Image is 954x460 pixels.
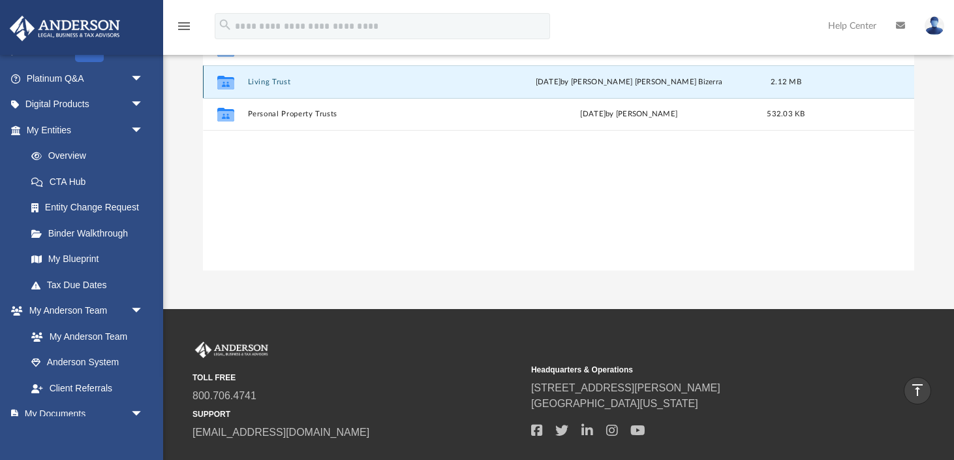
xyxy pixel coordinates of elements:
[247,78,498,86] button: Living Trust
[6,16,124,41] img: Anderson Advisors Platinum Portal
[192,372,522,384] small: TOLL FREE
[9,91,163,118] a: Digital Productsarrow_drop_down
[504,108,754,120] div: by [PERSON_NAME]
[131,298,157,325] span: arrow_drop_down
[580,110,606,118] span: [DATE]
[18,323,150,350] a: My Anderson Team
[176,18,192,34] i: menu
[9,117,163,143] a: My Entitiesarrow_drop_down
[18,375,157,401] a: Client Referrals
[767,110,805,118] span: 532.03 KB
[9,65,163,91] a: Platinum Q&Aarrow_drop_down
[18,220,163,246] a: Binder Walkthrough
[9,401,157,427] a: My Documentsarrow_drop_down
[904,377,931,404] a: vertical_align_top
[18,246,157,272] a: My Blueprint
[192,390,256,401] a: 800.706.4741
[531,364,861,376] small: Headquarters & Operations
[9,298,157,324] a: My Anderson Teamarrow_drop_down
[910,382,925,398] i: vertical_align_top
[131,65,157,92] span: arrow_drop_down
[192,342,271,359] img: Anderson Advisors Platinum Portal
[18,350,157,376] a: Anderson System
[925,16,944,35] img: User Pic
[18,143,163,169] a: Overview
[131,91,157,118] span: arrow_drop_down
[131,117,157,144] span: arrow_drop_down
[192,408,522,420] small: SUPPORT
[192,427,369,438] a: [EMAIL_ADDRESS][DOMAIN_NAME]
[531,398,698,409] a: [GEOGRAPHIC_DATA][US_STATE]
[504,44,754,56] div: [DATE] by [PERSON_NAME]
[771,78,801,86] span: 2.12 MB
[18,195,163,221] a: Entity Change Request
[531,382,720,393] a: [STREET_ADDRESS][PERSON_NAME]
[218,18,232,32] i: search
[18,169,163,195] a: CTA Hub
[504,76,754,88] div: [DATE] by [PERSON_NAME] [PERSON_NAME] Bizerra
[18,272,163,298] a: Tax Due Dates
[131,401,157,428] span: arrow_drop_down
[247,110,498,118] button: Personal Property Trusts
[176,25,192,34] a: menu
